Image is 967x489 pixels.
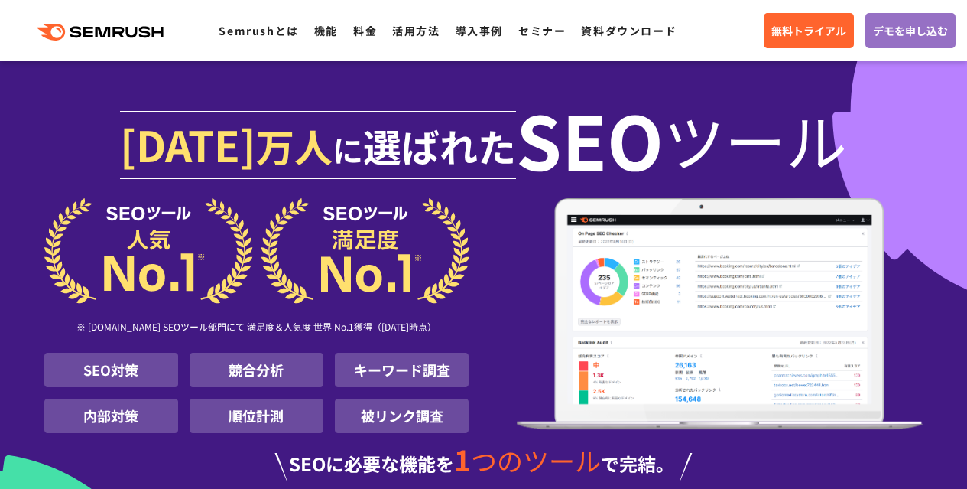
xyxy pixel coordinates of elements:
[44,353,178,387] li: SEO対策
[456,23,503,38] a: 導入事例
[190,399,323,433] li: 順位計測
[314,23,338,38] a: 機能
[664,109,847,170] span: ツール
[865,13,956,48] a: デモを申し込む
[764,13,854,48] a: 無料トライアル
[190,353,323,387] li: 競合分析
[256,118,333,173] span: 万人
[601,450,674,477] span: で完結。
[120,113,256,174] span: [DATE]
[353,23,377,38] a: 料金
[392,23,440,38] a: 活用方法
[454,438,471,480] span: 1
[771,22,846,39] span: 無料トライアル
[581,23,677,38] a: 資料ダウンロード
[44,304,469,353] div: ※ [DOMAIN_NAME] SEOツール部門にて 満足度＆人気度 世界 No.1獲得（[DATE]時点）
[335,399,469,433] li: 被リンク調査
[518,23,566,38] a: セミナー
[219,23,298,38] a: Semrushとは
[333,127,363,171] span: に
[516,109,664,170] span: SEO
[335,353,469,387] li: キーワード調査
[44,399,178,433] li: 内部対策
[363,118,516,173] span: 選ばれた
[44,445,923,481] div: SEOに必要な機能を
[873,22,948,39] span: デモを申し込む
[471,442,601,479] span: つのツール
